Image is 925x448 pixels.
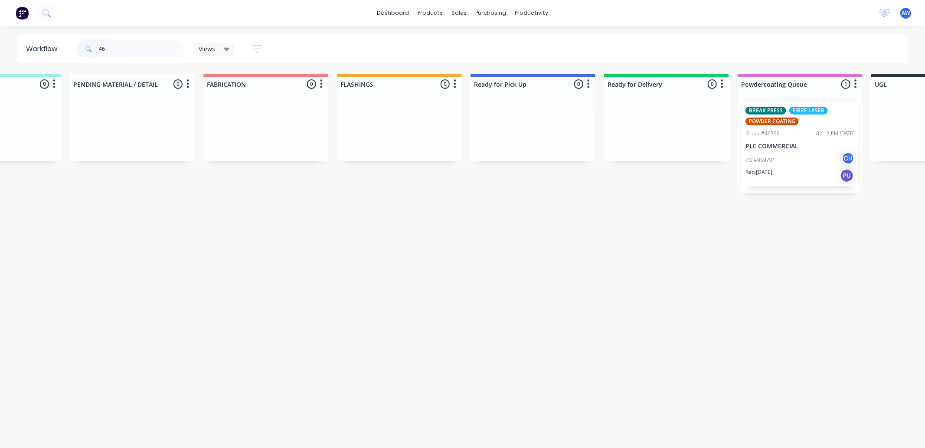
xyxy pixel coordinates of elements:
span: Views [199,44,215,53]
a: dashboard [373,7,413,20]
input: Search for orders... [99,40,185,58]
p: Req. [DATE] [745,168,772,176]
div: PU [840,169,854,183]
div: products [413,7,447,20]
div: sales [447,7,471,20]
div: CH [842,152,855,165]
img: Factory [16,7,29,20]
div: FIBRE LASER [789,107,828,114]
p: PLE COMMERCIAL [745,143,855,150]
div: productivity [510,7,552,20]
div: POWDER COATING [745,118,799,125]
div: BREAK PRESSFIBRE LASERPOWDER COATINGOrder #4679902:17 PM [DATE]PLE COMMERCIALPO #059701CHReq.[DAT... [742,103,858,186]
div: Workflow [26,44,62,54]
span: AW [902,9,910,17]
div: purchasing [471,7,510,20]
div: 02:17 PM [DATE] [816,130,855,137]
div: BREAK PRESS [745,107,786,114]
p: PO #059701 [745,156,775,164]
div: Order #46799 [745,130,780,137]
